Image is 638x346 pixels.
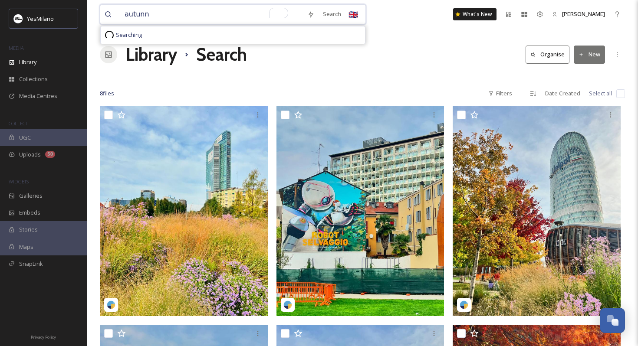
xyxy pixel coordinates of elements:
span: Searching [116,31,142,39]
div: 🇬🇧 [345,7,361,22]
span: Embeds [19,209,40,217]
a: What's New [453,8,497,20]
img: Logo%20YesMilano%40150x.png [14,14,23,23]
img: dilecippy-18256242370252964.jpg [453,106,621,316]
img: snapsea-logo.png [283,300,292,309]
span: Stories [19,225,38,234]
span: Collections [19,75,48,83]
span: Privacy Policy [31,334,56,340]
input: To enrich screen reader interactions, please activate Accessibility in Grammarly extension settings [120,5,303,24]
a: Library [126,42,177,68]
img: snapsea-logo.png [107,300,115,309]
span: 8 file s [100,89,114,98]
span: Select all [589,89,612,98]
a: [PERSON_NAME] [548,6,609,23]
span: Media Centres [19,92,57,100]
div: Filters [484,85,516,102]
img: snapsea-logo.png [460,300,468,309]
span: [PERSON_NAME] [562,10,605,18]
a: Privacy Policy [31,331,56,342]
img: dilecippy-17899698959982803.jpg [276,106,444,316]
span: MEDIA [9,45,24,51]
img: dilecippy-18043225031491771.jpg [100,106,268,316]
span: Uploads [19,150,41,159]
span: WIDGETS [9,178,29,185]
span: Maps [19,243,33,251]
span: Galleries [19,192,43,200]
button: New [574,46,605,63]
div: 50 [45,151,55,158]
button: Open Chat [600,308,625,333]
div: Search [319,6,345,23]
h1: Search [196,42,247,68]
div: Date Created [541,85,585,102]
button: Organise [526,46,569,63]
span: Library [19,58,36,66]
span: SnapLink [19,260,43,268]
span: YesMilano [27,15,54,23]
span: UGC [19,134,31,142]
span: COLLECT [9,120,27,127]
